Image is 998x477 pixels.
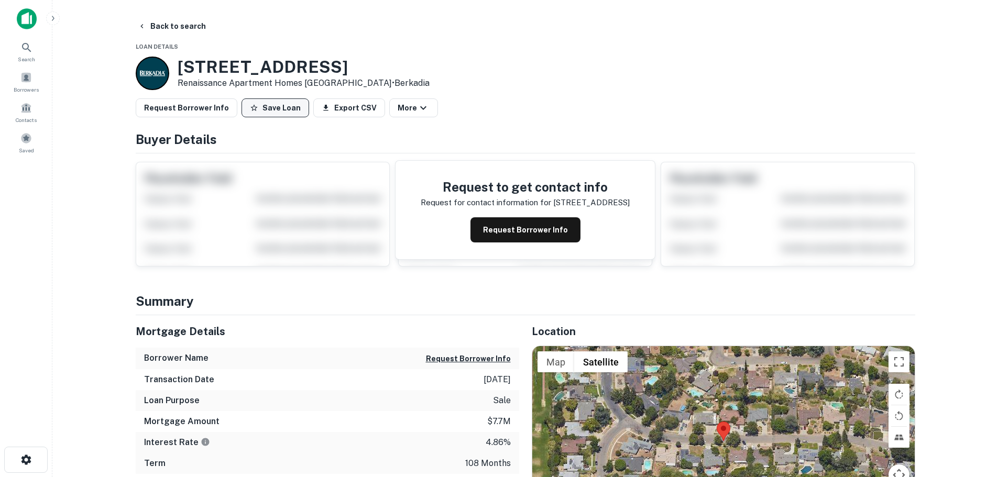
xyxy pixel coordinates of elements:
h5: Location [532,324,915,339]
h4: Buyer Details [136,130,915,149]
h6: Transaction Date [144,373,214,386]
button: Rotate map clockwise [889,384,909,405]
button: Request Borrower Info [470,217,580,242]
button: Request Borrower Info [136,98,237,117]
button: Request Borrower Info [426,352,511,365]
p: $7.7m [487,415,511,428]
a: Borrowers [3,68,49,96]
p: Request for contact information for [421,196,551,209]
h6: Term [144,457,166,470]
p: Renaissance apartment homes [GEOGRAPHIC_DATA] • [178,77,430,90]
button: Rotate map counterclockwise [889,405,909,426]
h6: Mortgage Amount [144,415,220,428]
button: More [389,98,438,117]
p: 108 months [465,457,511,470]
img: capitalize-icon.png [17,8,37,29]
h6: Borrower Name [144,352,209,364]
button: Tilt map [889,427,909,448]
span: Search [18,55,35,63]
h6: Loan Purpose [144,394,200,407]
button: Export CSV [313,98,385,117]
h4: Summary [136,292,915,310]
button: Save Loan [242,98,309,117]
span: Contacts [16,116,37,124]
a: Search [3,37,49,65]
p: [DATE] [484,373,511,386]
span: Loan Details [136,43,178,50]
p: 4.86% [486,436,511,449]
span: Borrowers [14,85,39,94]
svg: The interest rates displayed on the website are for informational purposes only and may be report... [201,437,210,447]
button: Toggle fullscreen view [889,351,909,372]
h4: Request to get contact info [421,178,630,196]
h3: [STREET_ADDRESS] [178,57,430,77]
p: [STREET_ADDRESS] [553,196,630,209]
button: Show street map [538,351,574,372]
a: Contacts [3,98,49,126]
button: Back to search [134,17,210,36]
h6: Interest Rate [144,436,210,449]
span: Saved [19,146,34,154]
a: Berkadia [394,78,430,88]
iframe: Chat Widget [946,393,998,443]
p: sale [493,394,511,407]
a: Saved [3,128,49,157]
h5: Mortgage Details [136,324,519,339]
button: Show satellite imagery [574,351,628,372]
